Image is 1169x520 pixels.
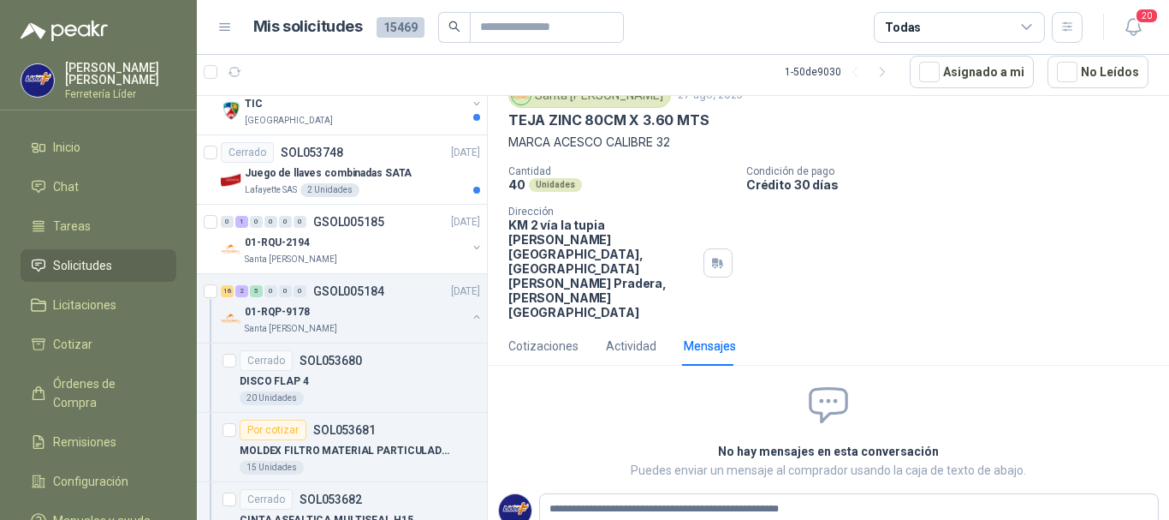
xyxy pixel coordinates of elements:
[221,212,484,266] a: 0 1 0 0 0 0 GSOL005185[DATE] Company Logo01-RQU-2194Santa [PERSON_NAME]
[21,465,176,498] a: Configuración
[300,183,359,197] div: 2 Unidades
[235,285,248,297] div: 2
[221,100,241,121] img: Company Logo
[65,62,176,86] p: [PERSON_NAME] [PERSON_NAME]
[300,493,362,505] p: SOL053682
[245,322,337,336] p: Santa [PERSON_NAME]
[746,177,1162,192] p: Crédito 30 días
[245,253,337,266] p: Santa [PERSON_NAME]
[508,206,697,218] p: Dirección
[508,177,525,192] p: 40
[240,350,293,371] div: Cerrado
[53,335,92,354] span: Cotizar
[197,344,487,413] a: CerradoSOL053680DISCO FLAP 420 Unidades
[250,216,263,228] div: 0
[313,424,376,436] p: SOL053681
[21,64,54,97] img: Company Logo
[451,284,480,300] p: [DATE]
[294,216,306,228] div: 0
[21,368,176,419] a: Órdenes de Compra
[279,285,292,297] div: 0
[684,337,736,356] div: Mensajes
[377,17,424,38] span: 15469
[1135,8,1159,24] span: 20
[508,111,709,129] p: TEJA ZINC 80CM X 3.60 MTS
[253,15,363,39] h1: Mis solicitudes
[21,170,176,203] a: Chat
[197,135,487,205] a: CerradoSOL053748[DATE] Company LogoJuego de llaves combinadas SATALafayette SAS2 Unidades
[240,420,306,440] div: Por cotizar
[21,426,176,458] a: Remisiones
[53,433,116,451] span: Remisiones
[240,461,304,475] div: 15 Unidades
[279,216,292,228] div: 0
[885,18,921,37] div: Todas
[240,391,304,405] div: 20 Unidades
[294,285,306,297] div: 0
[1118,12,1148,43] button: 20
[21,210,176,242] a: Tareas
[910,56,1034,88] button: Asignado a mi
[21,131,176,164] a: Inicio
[53,296,116,314] span: Licitaciones
[281,146,343,158] p: SOL053748
[513,461,1144,480] p: Puedes enviar un mensaje al comprador usando la caja de texto de abajo.
[21,289,176,321] a: Licitaciones
[53,256,112,275] span: Solicitudes
[221,285,234,297] div: 16
[245,304,310,320] p: 01-RQP-9178
[508,337,579,356] div: Cotizaciones
[53,138,80,157] span: Inicio
[240,489,293,510] div: Cerrado
[221,239,241,260] img: Company Logo
[240,443,453,459] p: MOLDEX FILTRO MATERIAL PARTICULADO P100
[513,442,1144,461] h2: No hay mensajes en esta conversación
[785,58,896,86] div: 1 - 50 de 9030
[313,216,384,228] p: GSOL005185
[221,216,234,228] div: 0
[240,374,309,390] p: DISCO FLAP 4
[245,165,412,182] p: Juego de llaves combinadas SATA
[21,21,108,41] img: Logo peakr
[53,217,91,236] span: Tareas
[451,214,480,230] p: [DATE]
[53,374,160,412] span: Órdenes de Compra
[300,355,362,367] p: SOL053680
[313,285,384,297] p: GSOL005184
[508,218,697,320] p: KM 2 vía la tupia [PERSON_NAME][GEOGRAPHIC_DATA], [GEOGRAPHIC_DATA][PERSON_NAME] Pradera , [PERSO...
[245,183,297,197] p: Lafayette SAS
[235,216,248,228] div: 1
[65,89,176,99] p: Ferretería Líder
[221,73,484,128] a: 2 0 0 0 0 0 GSOL005186[DATE] Company LogoTIC[GEOGRAPHIC_DATA]
[53,177,79,196] span: Chat
[53,472,128,491] span: Configuración
[606,337,656,356] div: Actividad
[508,133,1148,152] p: MARCA ACESCO CALIBRE 32
[245,96,263,112] p: TIC
[448,21,460,33] span: search
[221,142,274,163] div: Cerrado
[21,249,176,282] a: Solicitudes
[250,285,263,297] div: 5
[746,165,1162,177] p: Condición de pago
[221,308,241,329] img: Company Logo
[245,235,310,251] p: 01-RQU-2194
[221,170,241,190] img: Company Logo
[21,328,176,361] a: Cotizar
[245,114,333,128] p: [GEOGRAPHIC_DATA]
[508,165,733,177] p: Cantidad
[451,145,480,161] p: [DATE]
[1047,56,1148,88] button: No Leídos
[221,281,484,336] a: 16 2 5 0 0 0 GSOL005184[DATE] Company Logo01-RQP-9178Santa [PERSON_NAME]
[529,178,582,192] div: Unidades
[264,216,277,228] div: 0
[264,285,277,297] div: 0
[197,413,487,482] a: Por cotizarSOL053681MOLDEX FILTRO MATERIAL PARTICULADO P10015 Unidades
